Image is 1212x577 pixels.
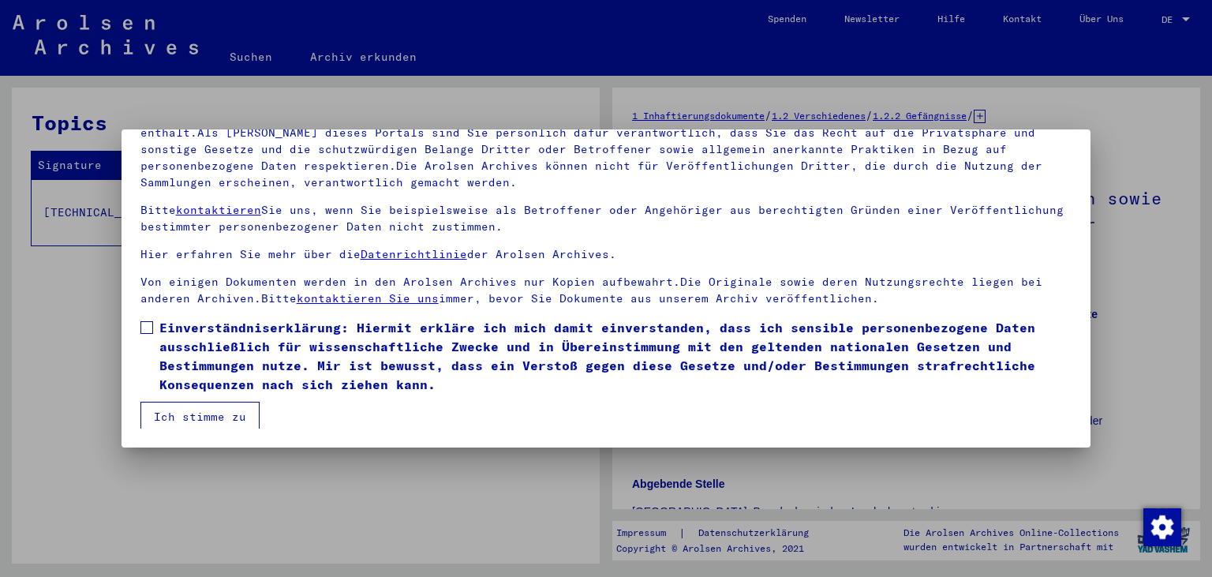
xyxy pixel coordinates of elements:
[140,402,260,432] button: Ich stimme zu
[1143,508,1181,546] img: Zustimmung ändern
[297,291,439,305] a: kontaktieren Sie uns
[176,203,261,217] a: kontaktieren
[361,247,467,261] a: Datenrichtlinie
[140,202,1072,235] p: Bitte Sie uns, wenn Sie beispielsweise als Betroffener oder Angehöriger aus berechtigten Gründen ...
[140,108,1072,191] p: Bitte beachten Sie, dass dieses Portal über NS - Verfolgte sensible Daten zu identifizierten oder...
[1143,508,1180,545] div: Zustimmung ändern
[159,318,1072,394] span: Einverständniserklärung: Hiermit erkläre ich mich damit einverstanden, dass ich sensible personen...
[140,274,1072,307] p: Von einigen Dokumenten werden in den Arolsen Archives nur Kopien aufbewahrt.Die Originale sowie d...
[140,246,1072,263] p: Hier erfahren Sie mehr über die der Arolsen Archives.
